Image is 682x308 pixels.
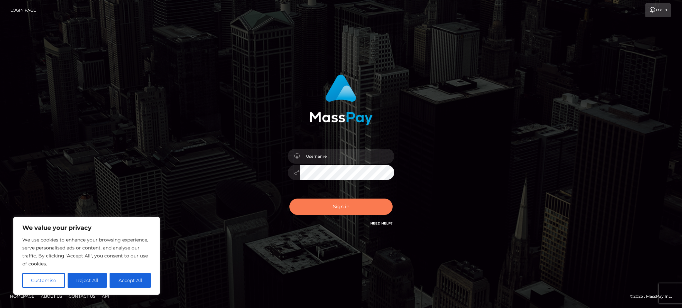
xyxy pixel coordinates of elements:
[309,75,373,125] img: MassPay Login
[645,3,671,17] a: Login
[38,291,65,301] a: About Us
[300,149,394,164] input: Username...
[10,3,36,17] a: Login Page
[99,291,112,301] a: API
[13,217,160,295] div: We value your privacy
[289,199,393,215] button: Sign in
[370,221,393,226] a: Need Help?
[22,224,151,232] p: We value your privacy
[110,273,151,288] button: Accept All
[66,291,98,301] a: Contact Us
[22,273,65,288] button: Customise
[22,236,151,268] p: We use cookies to enhance your browsing experience, serve personalised ads or content, and analys...
[68,273,107,288] button: Reject All
[7,291,37,301] a: Homepage
[630,293,677,300] div: © 2025 , MassPay Inc.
